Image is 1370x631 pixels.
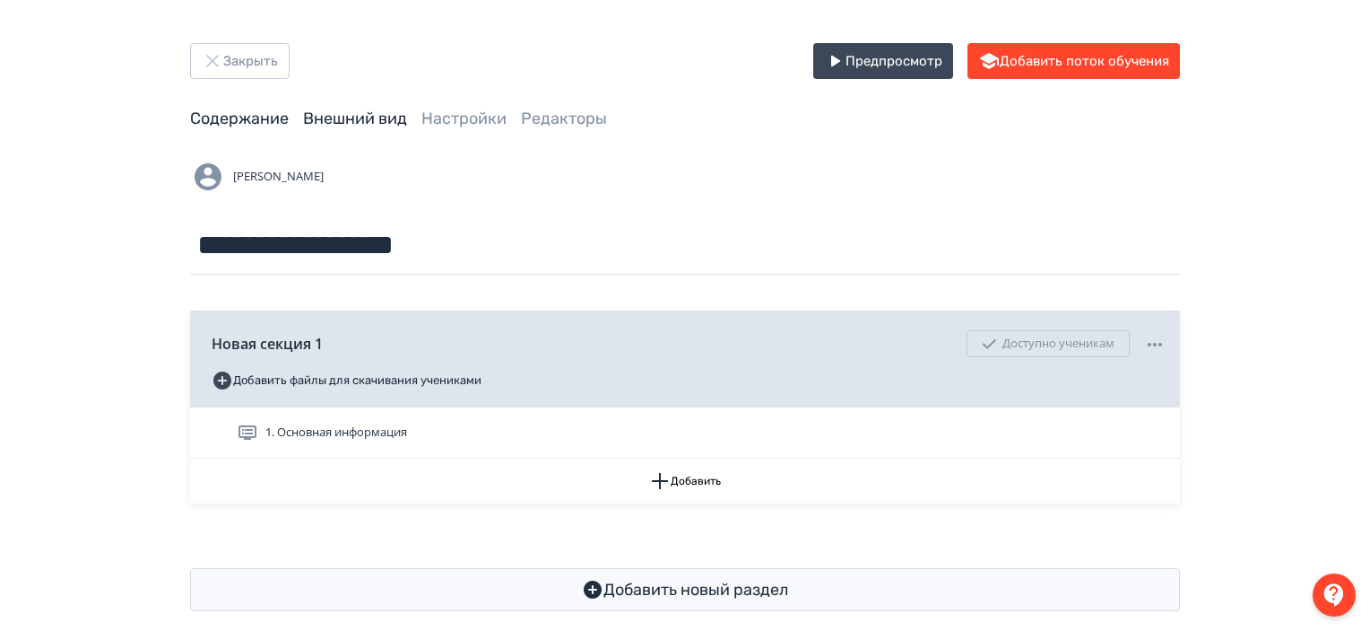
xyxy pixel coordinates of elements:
[190,408,1180,459] div: 1. Основная информация
[190,109,289,128] a: Содержание
[421,109,507,128] a: Настройки
[233,168,324,186] span: [PERSON_NAME]
[967,330,1130,357] div: Доступно ученикам
[967,43,1180,79] button: Добавить поток обучения
[521,109,607,128] a: Редакторы
[813,43,953,79] button: Предпросмотр
[212,333,323,355] span: Новая секция 1
[190,459,1180,504] button: Добавить
[212,366,481,395] button: Добавить файлы для скачивания учениками
[303,109,407,128] a: Внешний вид
[265,424,407,442] span: 1. Основная информация
[190,43,290,79] button: Закрыть
[190,568,1180,611] button: Добавить новый раздел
